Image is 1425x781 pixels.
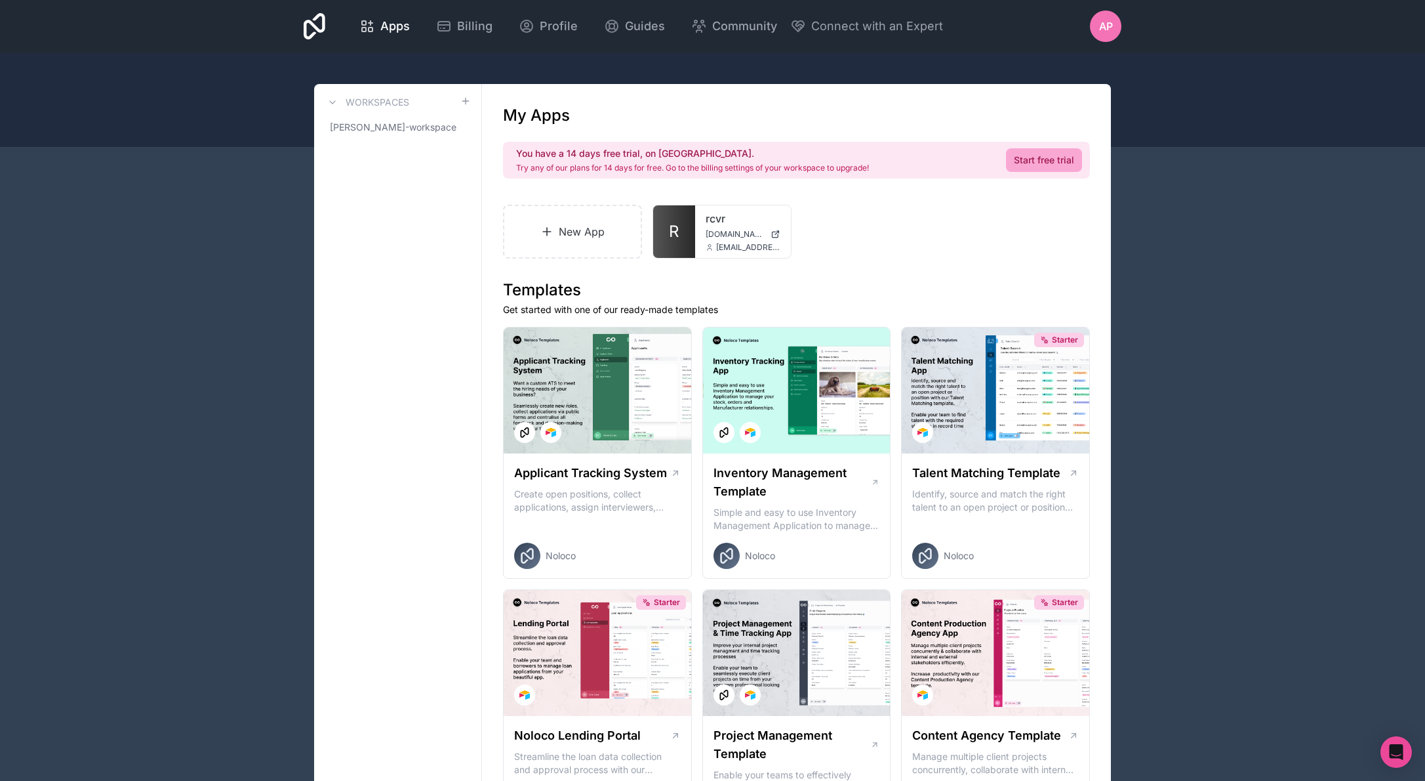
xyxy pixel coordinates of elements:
[508,12,588,41] a: Profile
[745,427,755,438] img: Airtable Logo
[514,727,641,745] h1: Noloco Lending Portal
[1006,148,1082,172] a: Start free trial
[380,17,410,35] span: Apps
[503,105,570,126] h1: My Apps
[625,17,665,35] span: Guides
[706,229,780,240] a: [DOMAIN_NAME]
[514,750,681,776] p: Streamline the loan data collection and approval process with our Lending Portal template.
[546,549,576,562] span: Noloco
[706,211,780,226] a: rcvr
[912,488,1079,514] p: Identify, source and match the right talent to an open project or position with our Talent Matchi...
[457,17,492,35] span: Billing
[1052,335,1078,345] span: Starter
[912,464,1060,482] h1: Talent Matching Template
[540,17,578,35] span: Profile
[516,147,869,160] h2: You have a 14 days free trial, on [GEOGRAPHIC_DATA].
[944,549,974,562] span: Noloco
[811,17,943,35] span: Connect with an Expert
[917,427,928,438] img: Airtable Logo
[912,727,1061,745] h1: Content Agency Template
[713,506,880,532] p: Simple and easy to use Inventory Management Application to manage your stock, orders and Manufact...
[346,96,409,109] h3: Workspaces
[546,427,556,438] img: Airtable Logo
[713,464,871,501] h1: Inventory Management Template
[503,303,1090,316] p: Get started with one of our ready-made templates
[519,690,530,700] img: Airtable Logo
[514,488,681,514] p: Create open positions, collect applications, assign interviewers, centralise candidate feedback a...
[503,205,642,259] a: New App
[653,205,695,258] a: R
[790,17,943,35] button: Connect with an Expert
[503,280,1090,301] h1: Templates
[712,17,777,35] span: Community
[654,597,680,608] span: Starter
[706,229,765,240] span: [DOMAIN_NAME]
[713,727,870,763] h1: Project Management Template
[745,549,775,562] span: Noloco
[1099,18,1113,34] span: AP
[330,121,456,134] span: [PERSON_NAME]-workspace
[745,690,755,700] img: Airtable Logo
[514,464,667,482] h1: Applicant Tracking System
[325,95,409,110] a: Workspaces
[593,12,675,41] a: Guides
[1052,597,1078,608] span: Starter
[716,242,780,253] span: [EMAIL_ADDRESS][DOMAIN_NAME]
[1380,736,1412,768] div: Open Intercom Messenger
[669,221,679,242] span: R
[912,750,1079,776] p: Manage multiple client projects concurrently, collaborate with internal and external stakeholders...
[426,12,503,41] a: Billing
[349,12,420,41] a: Apps
[681,12,788,41] a: Community
[325,116,471,139] a: [PERSON_NAME]-workspace
[917,690,928,700] img: Airtable Logo
[516,163,869,173] p: Try any of our plans for 14 days for free. Go to the billing settings of your workspace to upgrade!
